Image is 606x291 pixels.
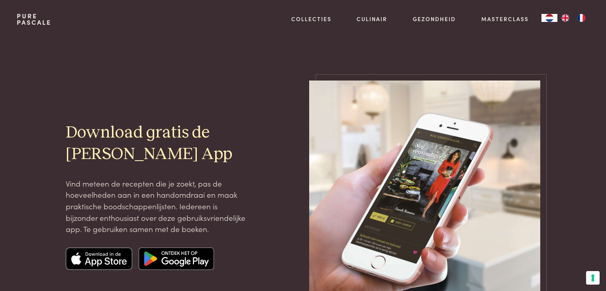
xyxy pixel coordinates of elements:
[66,178,248,235] p: Vind meteen de recepten die je zoekt, pas de hoeveelheden aan in een handomdraai en maak praktisc...
[573,14,589,22] a: FR
[557,14,573,22] a: EN
[17,13,51,26] a: PurePascale
[557,14,589,22] ul: Language list
[66,122,248,165] h2: Download gratis de [PERSON_NAME] App
[586,271,600,285] button: Uw voorkeuren voor toestemming voor trackingtechnologieën
[541,14,557,22] a: NL
[291,15,331,23] a: Collecties
[66,248,133,270] img: Apple app store
[481,15,529,23] a: Masterclass
[139,248,214,270] img: Google app store
[541,14,557,22] div: Language
[413,15,456,23] a: Gezondheid
[541,14,589,22] aside: Language selected: Nederlands
[357,15,387,23] a: Culinair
